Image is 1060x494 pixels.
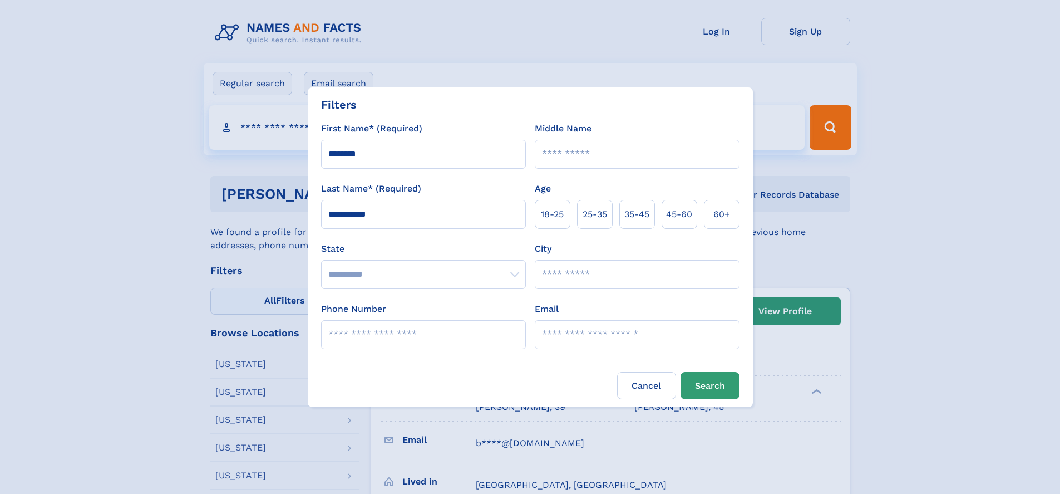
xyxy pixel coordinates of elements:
span: 25‑35 [583,208,607,221]
label: Email [535,302,559,316]
span: 45‑60 [666,208,692,221]
label: State [321,242,526,256]
span: 18‑25 [541,208,564,221]
label: Middle Name [535,122,591,135]
button: Search [681,372,739,399]
div: Filters [321,96,357,113]
label: Age [535,182,551,195]
label: Cancel [617,372,676,399]
label: Last Name* (Required) [321,182,421,195]
label: First Name* (Required) [321,122,422,135]
label: City [535,242,551,256]
span: 35‑45 [624,208,649,221]
label: Phone Number [321,302,386,316]
span: 60+ [713,208,730,221]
